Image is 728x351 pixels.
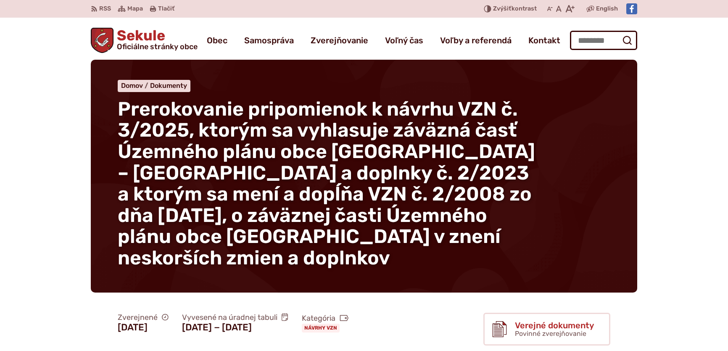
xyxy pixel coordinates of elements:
[207,29,227,52] a: Obec
[626,3,637,14] img: Prejsť na Facebook stránku
[244,29,294,52] a: Samospráva
[493,5,537,13] span: kontrast
[158,5,174,13] span: Tlačiť
[150,82,187,90] a: Dokumenty
[385,29,423,52] a: Voľný čas
[596,4,618,14] span: English
[91,28,198,53] a: Logo Sekule, prejsť na domovskú stránku.
[182,322,288,333] figcaption: [DATE] − [DATE]
[594,4,620,14] a: English
[302,324,340,332] a: Návrhy VZN
[118,313,169,322] span: Zverejnené
[515,321,594,330] span: Verejné dokumenty
[113,29,198,50] span: Sekule
[118,322,169,333] figcaption: [DATE]
[117,43,198,50] span: Oficiálne stránky obce
[121,82,150,90] a: Domov
[528,29,560,52] a: Kontakt
[118,98,535,269] span: Prerokovanie pripomienok k návrhu VZN č. 3/2025, ktorým sa vyhlasuje záväzná časť Územného plánu ...
[91,28,113,53] img: Prejsť na domovskú stránku
[99,4,111,14] span: RSS
[127,4,143,14] span: Mapa
[302,314,349,323] span: Kategória
[121,82,143,90] span: Domov
[483,313,610,346] a: Verejné dokumenty Povinné zverejňovanie
[182,313,288,322] span: Vyvesené na úradnej tabuli
[440,29,512,52] a: Voľby a referendá
[515,330,586,338] span: Povinné zverejňovanie
[493,5,512,12] span: Zvýšiť
[311,29,368,52] a: Zverejňovanie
